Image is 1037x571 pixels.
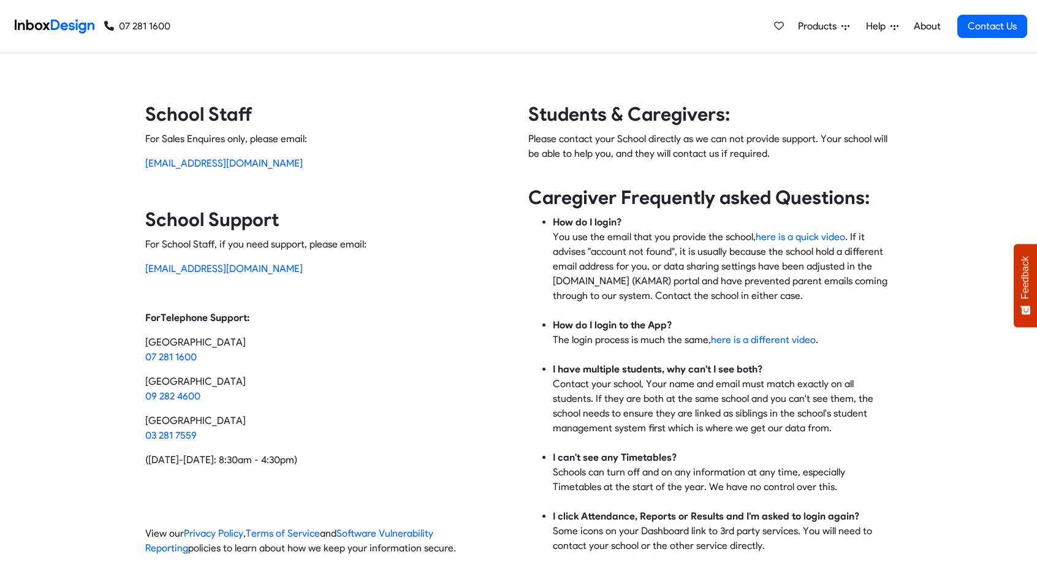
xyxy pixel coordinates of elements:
p: View our , and policies to learn about how we keep your information secure. [145,526,509,556]
strong: I have multiple students, why can't I see both? [553,363,762,375]
p: [GEOGRAPHIC_DATA] [145,335,509,365]
a: Privacy Policy [184,528,243,539]
a: here is a different video [711,334,816,346]
a: Contact Us [957,15,1027,38]
strong: Students & Caregivers: [528,103,730,126]
li: You use the email that you provide the school, . If it advises "account not found", it is usually... [553,215,892,318]
span: Help [866,19,891,34]
span: Products [798,19,841,34]
strong: Telephone Support: [161,312,249,323]
a: [EMAIL_ADDRESS][DOMAIN_NAME] [145,263,303,274]
p: For Sales Enquires only, please email: [145,132,509,146]
a: Products [793,14,854,39]
a: Help [861,14,903,39]
p: ([DATE]-[DATE]: 8:30am - 4:30pm) [145,453,509,467]
a: here is a quick video [756,231,845,243]
li: Contact your school, Your name and email must match exactly on all students. If they are both at ... [553,362,892,450]
button: Feedback - Show survey [1014,244,1037,327]
li: Some icons on your Dashboard link to 3rd party services. You will need to contact your school or ... [553,509,892,553]
li: The login process is much the same, . [553,318,892,362]
strong: How do I login to the App? [553,319,672,331]
a: 07 281 1600 [104,19,170,34]
li: Schools can turn off and on any information at any time, especially Timetables at the start of th... [553,450,892,509]
strong: I can't see any Timetables? [553,452,677,463]
a: 03 281 7559 [145,429,197,441]
p: Please contact your School directly as we can not provide support. Your school will be able to he... [528,132,892,176]
strong: School Support [145,208,279,231]
strong: How do I login? [553,216,621,228]
a: 09 282 4600 [145,390,200,402]
p: For School Staff, if you need support, please email: [145,237,509,252]
a: [EMAIL_ADDRESS][DOMAIN_NAME] [145,157,303,169]
a: 07 281 1600 [145,351,197,363]
strong: Caregiver Frequently asked Questions: [528,186,870,209]
a: About [910,14,944,39]
p: [GEOGRAPHIC_DATA] [145,414,509,443]
strong: For [145,312,161,323]
a: Terms of Service [246,528,320,539]
strong: School Staff [145,103,253,126]
span: Feedback [1020,256,1031,299]
p: [GEOGRAPHIC_DATA] [145,374,509,404]
strong: I click Attendance, Reports or Results and I'm asked to login again? [553,510,859,522]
